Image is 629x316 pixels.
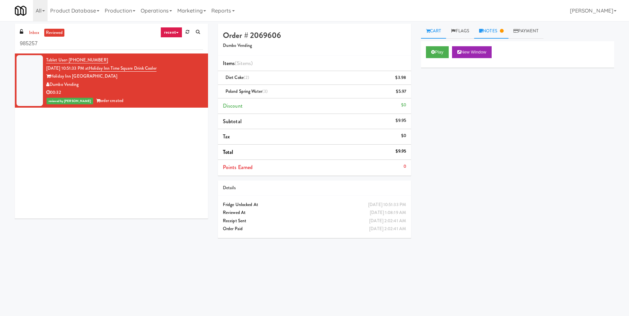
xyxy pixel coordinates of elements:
[244,74,249,81] span: (2)
[15,5,26,17] img: Micromart
[262,88,268,94] span: (3)
[46,88,203,97] div: 00:32
[223,225,406,233] div: Order Paid
[396,117,406,125] div: $9.95
[46,65,89,71] span: [DATE] 10:51:33 PM at
[20,38,203,50] input: Search vision orders
[47,98,93,104] span: reviewed by [PERSON_NAME]
[369,225,406,233] div: [DATE] 2:02:41 AM
[44,29,65,37] a: reviewed
[368,201,406,209] div: [DATE] 10:51:33 PM
[396,147,406,156] div: $9.95
[508,24,543,39] a: Payment
[395,74,406,82] div: $3.98
[223,184,406,192] div: Details
[223,43,406,48] h5: Dumbo Vending
[226,74,249,81] span: Diet Coke
[474,24,508,39] a: Notes
[223,118,242,125] span: Subtotal
[27,29,41,37] a: inbox
[223,59,253,67] span: Items
[46,72,203,81] div: Holiday Inn [GEOGRAPHIC_DATA]
[401,132,406,140] div: $0
[452,46,492,58] button: New Window
[46,57,108,63] a: Tablet User· [PHONE_NUMBER]
[239,59,251,67] ng-pluralize: items
[223,148,233,156] span: Total
[96,97,123,104] span: order created
[421,24,446,39] a: Cart
[223,217,406,225] div: Receipt Sent
[426,46,449,58] button: Play
[446,24,474,39] a: Flags
[369,217,406,225] div: [DATE] 2:02:41 AM
[403,162,406,171] div: 0
[223,31,406,40] h4: Order # 2069606
[370,209,406,217] div: [DATE] 1:08:19 AM
[226,88,268,94] span: Poland Spring Water
[160,27,182,38] a: recent
[401,101,406,109] div: $0
[46,81,203,89] div: Dumbo Vending
[396,88,406,96] div: $5.97
[223,209,406,217] div: Reviewed At
[89,65,157,72] a: Holiday Inn Time Square Drink Cooler
[223,102,243,110] span: Discount
[223,163,253,171] span: Points Earned
[223,201,406,209] div: Fridge Unlocked At
[67,57,108,63] span: · [PHONE_NUMBER]
[15,53,208,108] li: Tablet User· [PHONE_NUMBER][DATE] 10:51:33 PM atHoliday Inn Time Square Drink CoolerHoliday Inn [...
[223,133,230,140] span: Tax
[235,59,253,67] span: (5 )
